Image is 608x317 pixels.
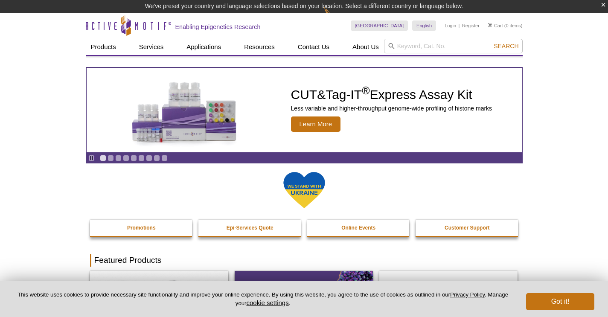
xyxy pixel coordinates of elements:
strong: Promotions [127,225,156,231]
article: CUT&Tag-IT Express Assay Kit [87,68,522,152]
h2: Featured Products [90,254,518,267]
a: About Us [347,39,384,55]
sup: ® [362,84,369,96]
a: Promotions [90,220,193,236]
a: Resources [239,39,280,55]
a: Privacy Policy [450,291,485,298]
h2: CUT&Tag-IT Express Assay Kit [291,88,492,101]
a: Go to slide 2 [108,155,114,161]
a: Go to slide 7 [146,155,152,161]
a: Go to slide 1 [100,155,106,161]
a: Login [445,23,456,29]
a: Contact Us [293,39,335,55]
a: Products [86,39,121,55]
li: | [459,20,460,31]
button: Search [491,42,521,50]
a: Go to slide 9 [161,155,168,161]
strong: Customer Support [445,225,489,231]
a: Toggle autoplay [88,155,95,161]
a: Go to slide 5 [131,155,137,161]
a: CUT&Tag-IT Express Assay Kit CUT&Tag-IT®Express Assay Kit Less variable and higher-throughput gen... [87,68,522,152]
p: Less variable and higher-throughput genome-wide profiling of histone marks [291,105,492,112]
a: Go to slide 3 [115,155,122,161]
img: Change Here [324,6,346,26]
p: This website uses cookies to provide necessary site functionality and improve your online experie... [14,291,512,307]
a: Go to slide 6 [138,155,145,161]
a: Customer Support [416,220,519,236]
a: Epi-Services Quote [198,220,302,236]
a: Online Events [307,220,410,236]
span: Learn More [291,116,341,132]
li: (0 items) [488,20,523,31]
a: [GEOGRAPHIC_DATA] [351,20,408,31]
input: Keyword, Cat. No. [384,39,523,53]
h2: Enabling Epigenetics Research [175,23,261,31]
a: Services [134,39,169,55]
strong: Online Events [341,225,375,231]
img: CUT&Tag-IT Express Assay Kit [114,63,255,157]
a: Go to slide 4 [123,155,129,161]
span: Search [494,43,518,49]
strong: Epi-Services Quote [227,225,273,231]
a: Go to slide 8 [154,155,160,161]
a: Cart [488,23,503,29]
a: Applications [181,39,226,55]
a: English [412,20,436,31]
a: Register [462,23,480,29]
button: Got it! [526,293,594,310]
button: cookie settings [246,299,288,306]
img: We Stand With Ukraine [283,171,326,209]
img: Your Cart [488,23,492,27]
